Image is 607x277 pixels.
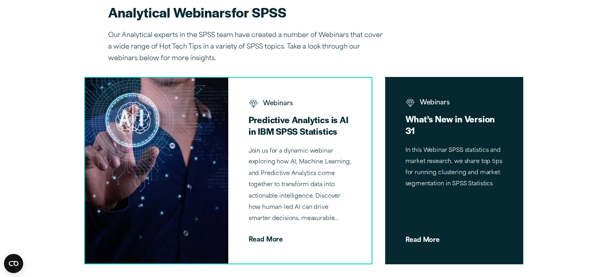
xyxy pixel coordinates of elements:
[108,2,231,22] strong: Analytical Webinars
[4,254,23,273] button: Open CMP widget
[385,77,523,264] a: negative core excellence positive core excellenceWebinars What’s New in Version 31 In this Webina...
[248,146,351,225] p: Join us for a dynamic webinar exploring how AI, Machine Learning, and Predictive Analytics come t...
[108,30,388,64] p: Our Analytical experts in the SPSS team have created a number of Webinars that cover a wide range...
[108,3,388,21] h2: for SPSS
[248,98,351,112] span: Webinars
[405,98,503,111] span: Webinars
[405,231,503,244] span: Read More
[248,114,351,137] h3: Predictive Analytics is AI in IBM SPSS Statistics
[405,113,503,136] h3: What’s New in Version 31
[248,98,258,108] img: positive core excellence
[248,230,351,243] span: Read More
[405,97,415,107] img: negative core excellence
[85,78,372,263] a: negative core excellence positive core excellenceWebinars Predictive Analytics is AI in IBM SPSS ...
[405,145,503,190] p: In this Webinar SPSS statistics and market research, we share top tips for running clustering and...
